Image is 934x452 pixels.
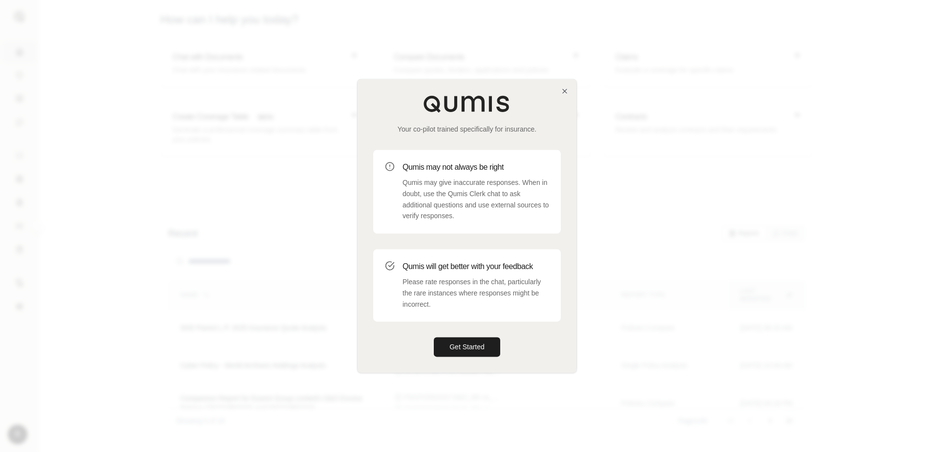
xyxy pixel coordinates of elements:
p: Please rate responses in the chat, particularly the rare instances where responses might be incor... [403,276,549,310]
h3: Qumis will get better with your feedback [403,261,549,272]
button: Get Started [434,338,500,357]
p: Qumis may give inaccurate responses. When in doubt, use the Qumis Clerk chat to ask additional qu... [403,177,549,222]
p: Your co-pilot trained specifically for insurance. [373,124,561,134]
h3: Qumis may not always be right [403,161,549,173]
img: Qumis Logo [423,95,511,113]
